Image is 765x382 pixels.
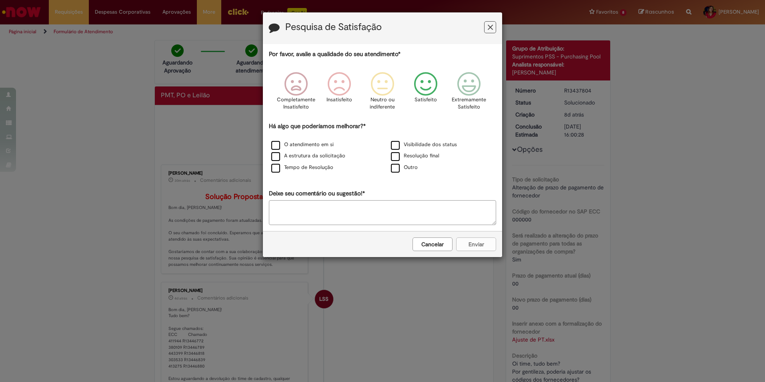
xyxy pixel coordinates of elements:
[362,66,403,121] div: Neutro ou indiferente
[285,22,382,32] label: Pesquisa de Satisfação
[269,122,496,174] div: Há algo que poderíamos melhorar?*
[368,96,397,111] p: Neutro ou indiferente
[271,164,333,171] label: Tempo de Resolução
[413,237,453,251] button: Cancelar
[271,152,345,160] label: A estrutura da solicitação
[269,189,365,198] label: Deixe seu comentário ou sugestão!*
[391,152,439,160] label: Resolução final
[269,50,401,58] label: Por favor, avalie a qualidade do seu atendimento*
[391,164,418,171] label: Outro
[277,96,315,111] p: Completamente Insatisfeito
[326,96,352,104] p: Insatisfeito
[391,141,457,149] label: Visibilidade dos status
[271,141,334,149] label: O atendimento em si
[405,66,446,121] div: Satisfeito
[275,66,316,121] div: Completamente Insatisfeito
[452,96,486,111] p: Extremamente Satisfeito
[415,96,437,104] p: Satisfeito
[449,66,489,121] div: Extremamente Satisfeito
[319,66,360,121] div: Insatisfeito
